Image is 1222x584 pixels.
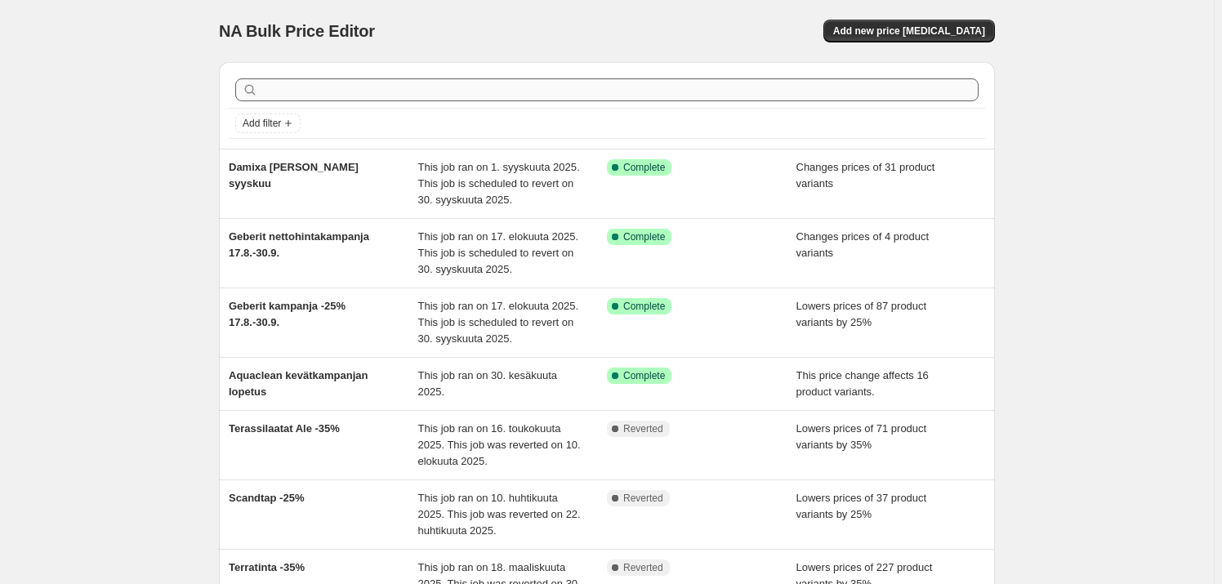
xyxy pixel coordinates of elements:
span: NA Bulk Price Editor [219,22,375,40]
span: Reverted [623,492,663,505]
span: Reverted [623,561,663,574]
span: Add new price [MEDICAL_DATA] [833,25,985,38]
span: Geberit kampanja -25% 17.8.-30.9. [229,300,346,328]
span: This price change affects 16 product variants. [796,369,929,398]
span: This job ran on 1. syyskuuta 2025. This job is scheduled to revert on 30. syyskuuta 2025. [418,161,580,206]
span: This job ran on 17. elokuuta 2025. This job is scheduled to revert on 30. syyskuuta 2025. [418,230,579,275]
span: Terassilaatat Ale -35% [229,422,340,435]
span: This job ran on 16. toukokuuta 2025. This job was reverted on 10. elokuuta 2025. [418,422,581,467]
span: Scandtap -25% [229,492,304,504]
span: Changes prices of 4 product variants [796,230,930,259]
span: Lowers prices of 71 product variants by 35% [796,422,927,451]
button: Add new price [MEDICAL_DATA] [823,20,995,42]
span: This job ran on 30. kesäkuuta 2025. [418,369,558,398]
span: Reverted [623,422,663,435]
span: Lowers prices of 87 product variants by 25% [796,300,927,328]
span: Lowers prices of 37 product variants by 25% [796,492,927,520]
span: Terratinta -35% [229,561,305,573]
span: Complete [623,161,665,174]
span: Complete [623,300,665,313]
span: Changes prices of 31 product variants [796,161,935,189]
span: Complete [623,230,665,243]
span: Complete [623,369,665,382]
span: This job ran on 10. huhtikuuta 2025. This job was reverted on 22. huhtikuuta 2025. [418,492,581,537]
span: Aquaclean kevätkampanjan lopetus [229,369,368,398]
span: Damixa [PERSON_NAME] syyskuu [229,161,359,189]
span: This job ran on 17. elokuuta 2025. This job is scheduled to revert on 30. syyskuuta 2025. [418,300,579,345]
span: Add filter [243,117,281,130]
span: Geberit nettohintakampanja 17.8.-30.9. [229,230,369,259]
button: Add filter [235,114,301,133]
